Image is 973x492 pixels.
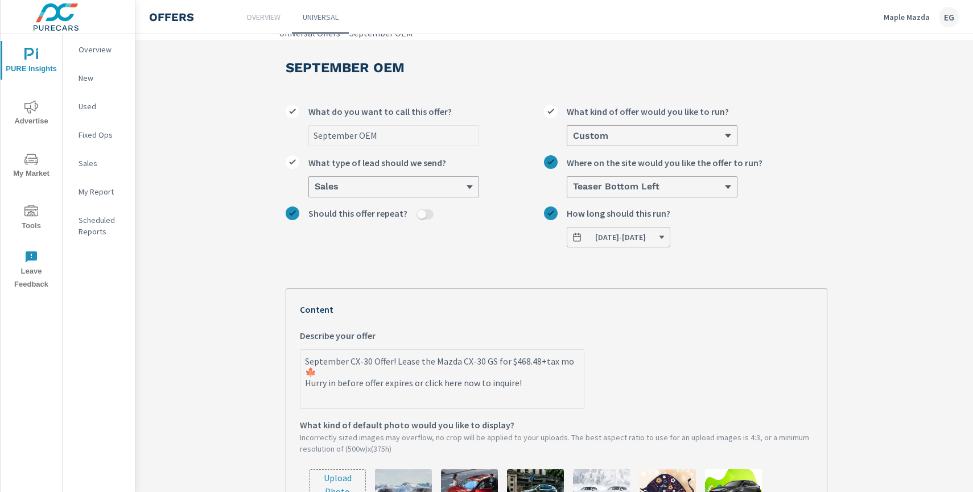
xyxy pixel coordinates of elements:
[567,105,729,118] span: What kind of offer would you like to run?
[572,182,573,192] input: Where on the site would you like the offer to run?
[63,212,135,240] div: Scheduled Reports
[300,432,813,454] p: Incorrectly sized images may overflow, no crop will be applied to your uploads. The best aspect r...
[79,158,126,169] p: Sales
[63,126,135,143] div: Fixed Ops
[567,156,762,169] span: Where on the site would you like the offer to run?
[417,209,426,220] button: Should this offer repeat?
[4,250,59,291] span: Leave Feedback
[63,155,135,172] div: Sales
[573,130,608,142] h6: Custom
[79,129,126,140] p: Fixed Ops
[63,69,135,86] div: New
[567,227,670,247] button: How long should this run?
[79,44,126,55] p: Overview
[308,156,446,169] span: What type of lead should we send?
[79,186,126,197] p: My Report
[79,214,126,237] p: Scheduled Reports
[63,98,135,115] div: Used
[63,183,135,200] div: My Report
[572,131,573,141] input: What kind of offer would you like to run?
[79,101,126,112] p: Used
[246,11,281,23] p: Overview
[303,11,339,23] p: Universal
[1,34,62,296] div: nav menu
[300,418,514,432] span: What kind of default photo would you like to display?
[300,303,813,316] p: Content
[149,10,194,24] h4: Offers
[286,58,405,77] h3: September OEM
[4,152,59,180] span: My Market
[315,181,339,192] h6: Sales
[4,100,59,128] span: Advertise
[300,352,584,408] textarea: Describe your offer
[567,206,670,220] span: How long should this run?
[300,329,376,342] span: Describe your offer
[595,232,646,242] span: [DATE] - [DATE]
[314,182,315,192] input: What type of lead should we send?
[308,206,407,220] span: Should this offer repeat?
[573,181,659,192] h6: Teaser Bottom Left
[63,41,135,58] div: Overview
[79,72,126,84] p: New
[4,205,59,233] span: Tools
[884,12,930,22] p: Maple Mazda
[308,105,452,118] span: What do you want to call this offer?
[309,126,479,146] input: What do you want to call this offer?
[4,48,59,76] span: PURE Insights
[939,7,959,27] div: EG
